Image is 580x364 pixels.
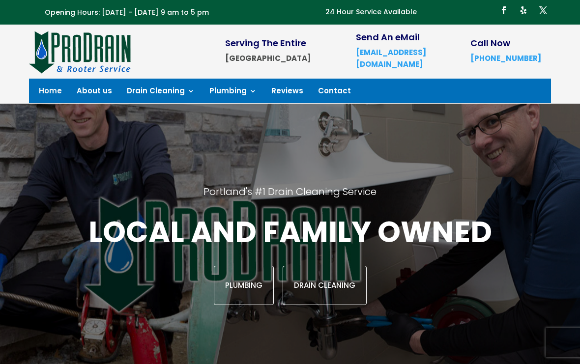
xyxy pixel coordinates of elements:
div: Local and family owned [76,213,504,305]
h2: Portland's #1 Drain Cleaning Service [76,185,504,213]
p: 24 Hour Service Available [325,6,417,18]
a: Drain Cleaning [283,266,367,305]
a: Home [39,87,62,98]
a: [EMAIL_ADDRESS][DOMAIN_NAME] [356,47,426,69]
img: site-logo-100h [29,29,132,74]
a: Drain Cleaning [127,87,195,98]
a: [PHONE_NUMBER] [470,53,541,63]
a: Plumbing [214,266,274,305]
a: Contact [318,87,351,98]
strong: [GEOGRAPHIC_DATA] [225,53,311,63]
a: Reviews [271,87,303,98]
span: Call Now [470,37,510,49]
span: Opening Hours: [DATE] - [DATE] 9 am to 5 pm [45,7,209,17]
a: Follow on Facebook [496,2,512,18]
a: About us [77,87,112,98]
a: Follow on Yelp [516,2,531,18]
a: Follow on X [535,2,551,18]
span: Serving The Entire [225,37,306,49]
span: Send An eMail [356,31,420,43]
a: Plumbing [209,87,257,98]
